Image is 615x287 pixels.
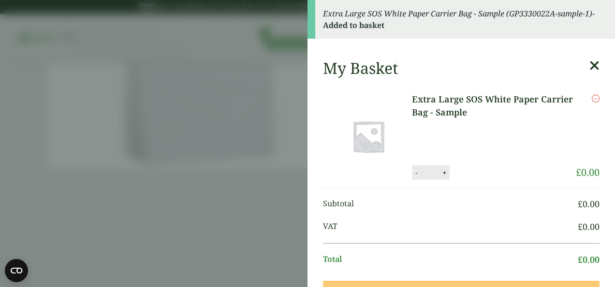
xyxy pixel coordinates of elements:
bdi: 0.00 [576,166,600,179]
a: Extra Large SOS White Paper Carrier Bag - Sample [412,93,576,119]
bdi: 0.00 [578,198,600,210]
button: - [412,169,420,177]
span: £ [578,198,583,210]
span: £ [576,166,581,179]
a: Remove this item [592,93,600,104]
em: Extra Large SOS White Paper Carrier Bag - Sample (GP3330022A-sample-1) [323,8,592,19]
button: + [439,169,449,177]
img: Placeholder [325,93,412,180]
span: Subtotal [323,198,578,211]
strong: Added to basket [323,20,384,30]
h2: My Basket [323,59,398,77]
span: £ [578,254,583,265]
bdi: 0.00 [578,254,600,265]
button: Open CMP widget [5,259,28,282]
span: Total [323,253,578,266]
span: £ [578,221,583,232]
bdi: 0.00 [578,221,600,232]
span: VAT [323,220,578,233]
